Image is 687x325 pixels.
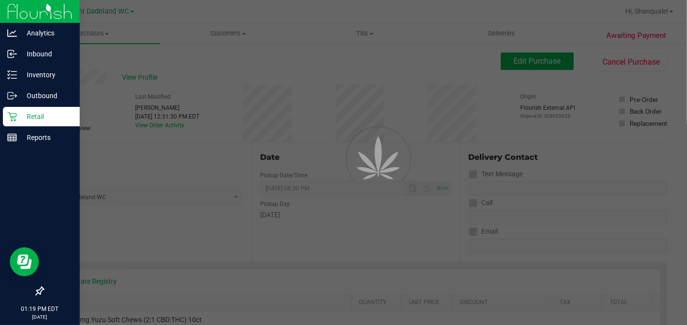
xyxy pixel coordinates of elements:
[7,28,17,38] inline-svg: Analytics
[7,49,17,59] inline-svg: Inbound
[17,90,75,102] p: Outbound
[4,313,75,321] p: [DATE]
[17,48,75,60] p: Inbound
[17,132,75,143] p: Reports
[7,70,17,80] inline-svg: Inventory
[4,305,75,313] p: 01:19 PM EDT
[17,111,75,122] p: Retail
[7,91,17,101] inline-svg: Outbound
[7,112,17,121] inline-svg: Retail
[7,133,17,142] inline-svg: Reports
[17,27,75,39] p: Analytics
[17,69,75,81] p: Inventory
[10,247,39,276] iframe: Resource center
